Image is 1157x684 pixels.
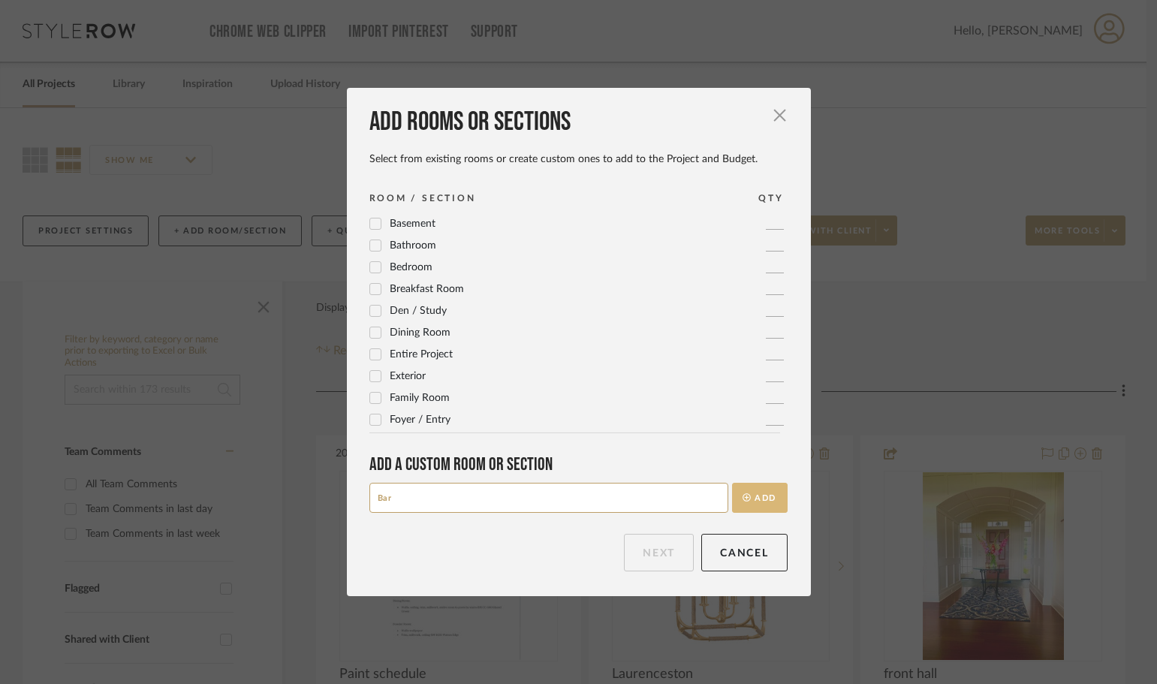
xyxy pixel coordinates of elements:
[390,284,464,294] span: Breakfast Room
[390,349,453,360] span: Entire Project
[369,483,728,513] input: Start typing your room (e.g., “John’s Bedroom”)
[390,393,450,403] span: Family Room
[369,191,476,206] div: ROOM / SECTION
[390,218,435,229] span: Basement
[369,453,788,475] div: Add a Custom room or Section
[624,534,694,571] button: Next
[758,191,783,206] div: QTY
[390,327,450,338] span: Dining Room
[369,106,788,139] div: Add rooms or sections
[390,371,426,381] span: Exterior
[390,240,436,251] span: Bathroom
[732,483,788,513] button: Add
[369,152,788,166] div: Select from existing rooms or create custom ones to add to the Project and Budget.
[765,100,795,130] button: Close
[390,306,447,316] span: Den / Study
[701,534,788,571] button: Cancel
[390,414,450,425] span: Foyer / Entry
[390,262,432,273] span: Bedroom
